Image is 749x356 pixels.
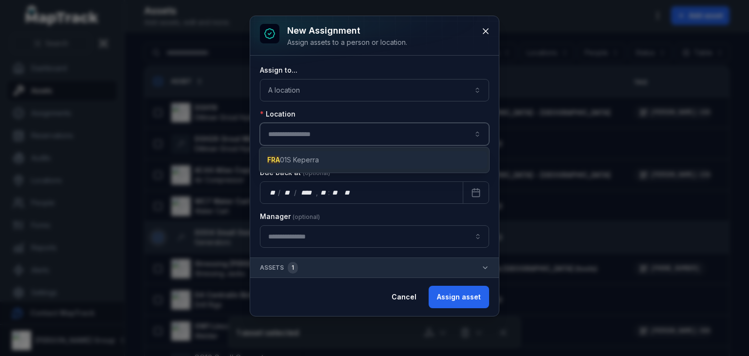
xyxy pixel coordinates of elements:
[260,225,489,248] input: assignment-add:cf[907ad3fd-eed4-49d8-ad84-d22efbadc5a5]-label
[287,24,407,38] h3: New assignment
[281,188,295,198] div: month,
[260,262,298,274] span: Assets
[268,188,278,198] div: day,
[328,188,331,198] div: :
[463,181,489,204] button: Calendar
[342,188,353,198] div: am/pm,
[267,156,280,164] span: FRA
[429,286,489,308] button: Assign asset
[383,286,425,308] button: Cancel
[260,168,330,178] label: Due back at
[260,79,489,101] button: A location
[278,188,281,198] div: /
[287,38,407,47] div: Assign assets to a person or location.
[267,155,319,165] span: 01S Keperra
[260,65,297,75] label: Assign to...
[288,262,298,274] div: 1
[319,188,329,198] div: hour,
[294,188,297,198] div: /
[250,258,499,277] button: Assets1
[260,212,320,221] label: Manager
[316,188,319,198] div: ,
[331,188,340,198] div: minute,
[260,109,296,119] label: Location
[297,188,315,198] div: year,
